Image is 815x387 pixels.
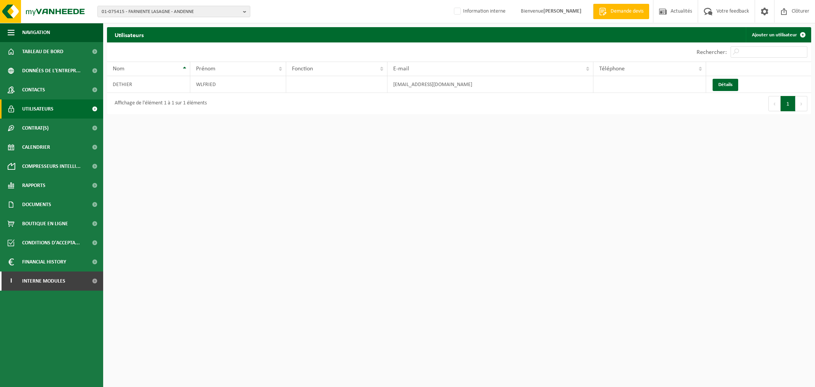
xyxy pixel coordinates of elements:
[768,96,781,111] button: Previous
[22,42,63,61] span: Tableau de bord
[190,76,286,93] td: WLFRIED
[22,195,51,214] span: Documents
[543,8,582,14] strong: [PERSON_NAME]
[107,76,190,93] td: DETHIER
[387,76,593,93] td: [EMAIL_ADDRESS][DOMAIN_NAME]
[22,99,53,119] span: Utilisateurs
[746,27,810,42] a: Ajouter un utilisateur
[22,272,65,291] span: Interne modules
[22,214,68,233] span: Boutique en ligne
[22,138,50,157] span: Calendrier
[22,252,66,272] span: Financial History
[102,6,240,18] span: 01-075415 - FARNIENTE LASAGNE - ANDENNE
[113,66,125,72] span: Nom
[599,66,625,72] span: Téléphone
[609,8,645,15] span: Demande devis
[111,97,207,111] div: Affichage de l'élément 1 à 1 sur 1 éléments
[196,66,215,72] span: Prénom
[22,157,81,176] span: Compresseurs intelli...
[97,6,250,17] button: 01-075415 - FARNIENTE LASAGNE - ANDENNE
[593,4,649,19] a: Demande devis
[22,23,50,42] span: Navigation
[22,80,45,99] span: Contacts
[713,79,738,91] a: Détails
[292,66,313,72] span: Fonction
[796,96,807,111] button: Next
[781,96,796,111] button: 1
[697,49,727,55] label: Rechercher:
[8,272,15,291] span: I
[452,6,506,17] label: Information interne
[107,27,151,42] h2: Utilisateurs
[22,233,80,252] span: Conditions d'accepta...
[22,176,45,195] span: Rapports
[22,61,81,80] span: Données de l'entrepr...
[22,119,49,138] span: Contrat(s)
[393,66,409,72] span: E-mail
